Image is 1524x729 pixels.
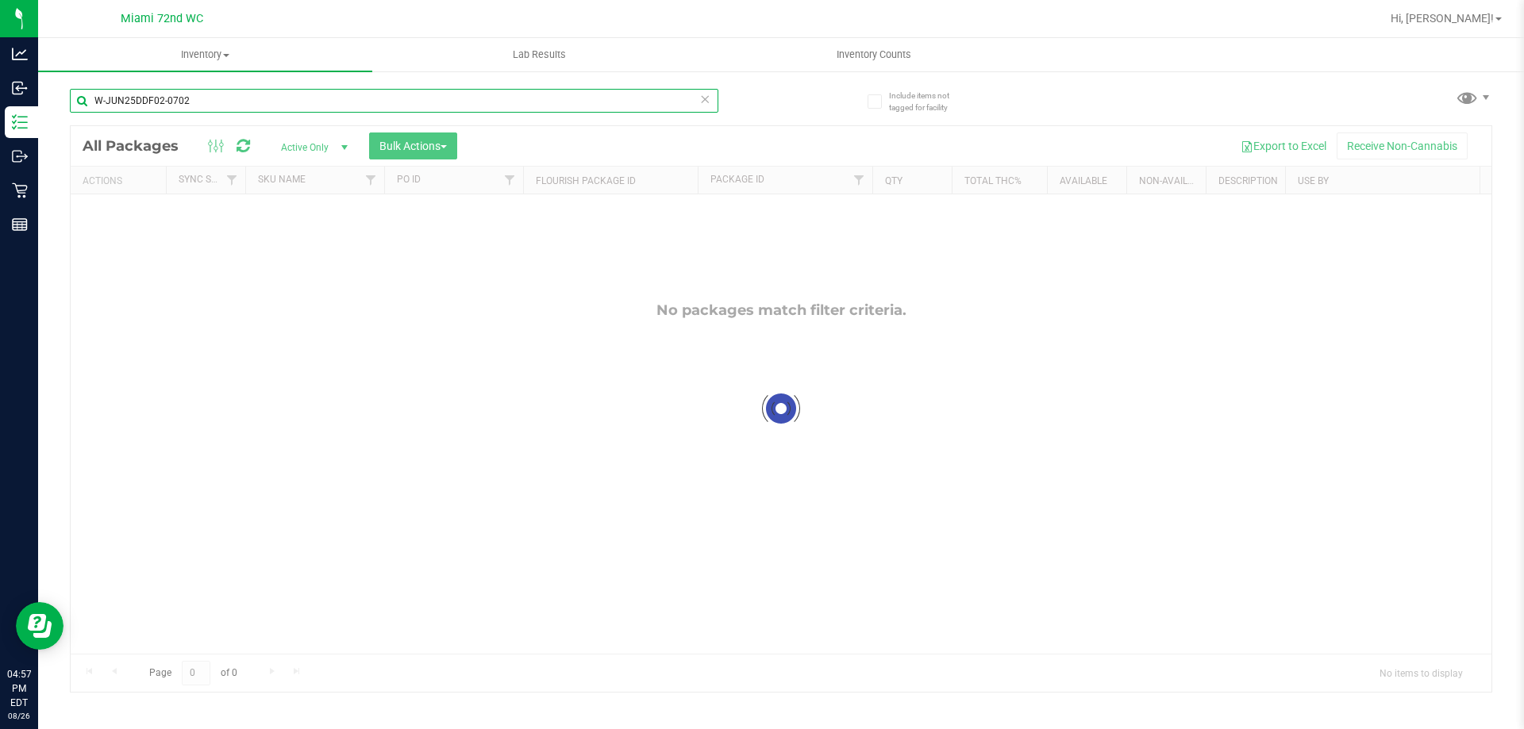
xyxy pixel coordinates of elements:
inline-svg: Retail [12,182,28,198]
inline-svg: Outbound [12,148,28,164]
span: Inventory Counts [815,48,933,62]
span: Include items not tagged for facility [889,90,968,113]
a: Inventory Counts [706,38,1041,71]
inline-svg: Analytics [12,46,28,62]
span: Hi, [PERSON_NAME]! [1391,12,1494,25]
p: 08/26 [7,710,31,722]
a: Lab Results [372,38,706,71]
inline-svg: Reports [12,217,28,232]
span: Lab Results [491,48,587,62]
inline-svg: Inventory [12,114,28,130]
inline-svg: Inbound [12,80,28,96]
span: Miami 72nd WC [121,12,203,25]
a: Inventory [38,38,372,71]
iframe: Resource center [16,602,63,650]
input: Search Package ID, Item Name, SKU, Lot or Part Number... [70,89,718,113]
span: Clear [699,89,710,109]
span: Inventory [38,48,372,62]
p: 04:57 PM EDT [7,667,31,710]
